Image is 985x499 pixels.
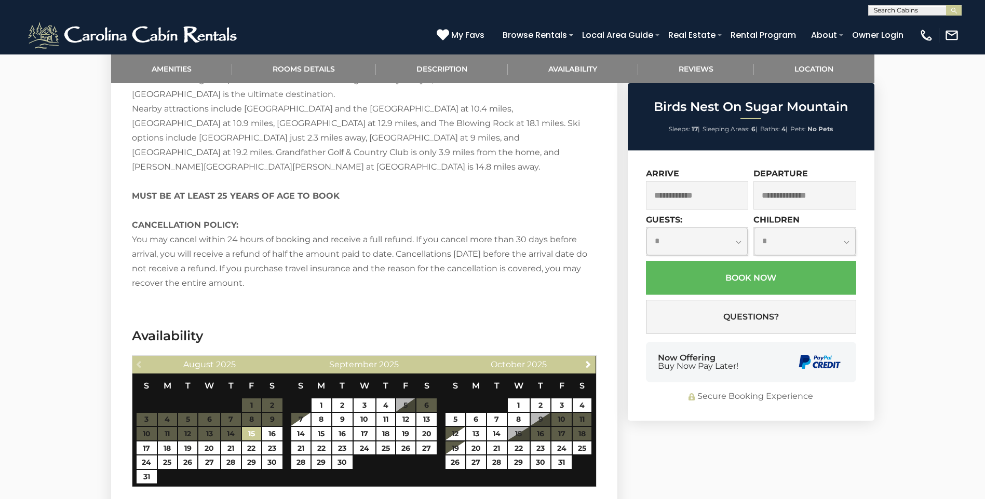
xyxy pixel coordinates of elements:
[487,455,506,469] a: 28
[646,169,679,178] label: Arrive
[221,441,240,455] a: 21
[491,359,525,369] span: October
[354,413,375,426] a: 10
[198,441,220,455] a: 20
[317,381,325,391] span: Monday
[205,381,214,391] span: Wednesday
[582,357,595,370] a: Next
[242,427,261,440] a: 15
[508,441,530,455] a: 22
[847,26,909,44] a: Owner Login
[508,398,530,412] a: 1
[312,427,331,440] a: 15
[416,413,437,426] a: 13
[312,413,331,426] a: 8
[312,441,331,455] a: 22
[228,381,234,391] span: Thursday
[446,427,465,440] a: 12
[508,54,638,83] a: Availability
[514,381,523,391] span: Wednesday
[487,413,506,426] a: 7
[158,455,177,469] a: 25
[312,455,331,469] a: 29
[132,327,597,345] h3: Availability
[466,455,487,469] a: 27
[164,381,171,391] span: Monday
[753,169,808,178] label: Departure
[573,441,591,455] a: 25
[790,125,806,133] span: Pets:
[551,441,572,455] a: 24
[663,26,721,44] a: Real Estate
[669,122,700,136] li: |
[538,381,543,391] span: Thursday
[638,54,754,83] a: Reviews
[781,125,786,133] strong: 4
[354,398,375,412] a: 3
[806,26,842,44] a: About
[137,441,157,455] a: 17
[332,455,353,469] a: 30
[269,381,275,391] span: Saturday
[291,427,311,440] a: 14
[466,427,487,440] a: 13
[132,191,340,230] strong: MUST BE AT LEAST 25 YEARS OF AGE TO BOOK CANCELLATION POLICY:
[332,441,353,455] a: 23
[494,381,500,391] span: Tuesday
[183,359,214,369] span: August
[354,441,375,455] a: 24
[376,398,395,412] a: 4
[178,455,197,469] a: 26
[376,413,395,426] a: 11
[26,20,241,51] img: White-1-2.png
[329,359,377,369] span: September
[396,413,415,426] a: 12
[137,455,157,469] a: 24
[416,441,437,455] a: 27
[531,398,551,412] a: 2
[198,455,220,469] a: 27
[754,54,874,83] a: Location
[437,29,487,42] a: My Favs
[658,354,738,370] div: Now Offering
[760,125,780,133] span: Baths:
[376,54,508,83] a: Description
[669,125,690,133] span: Sleeps:
[249,381,254,391] span: Friday
[354,427,375,440] a: 17
[158,441,177,455] a: 18
[630,100,872,114] h2: Birds Nest On Sugar Mountain
[416,427,437,440] a: 20
[466,441,487,455] a: 20
[178,441,197,455] a: 19
[703,122,758,136] li: |
[340,381,345,391] span: Tuesday
[242,441,261,455] a: 22
[453,381,458,391] span: Sunday
[262,455,282,469] a: 30
[312,398,331,412] a: 1
[446,413,465,426] a: 5
[291,413,311,426] a: 7
[646,391,856,403] div: Secure Booking Experience
[646,300,856,334] button: Questions?
[403,381,408,391] span: Friday
[531,441,551,455] a: 23
[262,427,282,440] a: 16
[396,427,415,440] a: 19
[751,125,755,133] strong: 6
[692,125,698,133] strong: 17
[221,455,240,469] a: 28
[658,362,738,370] span: Buy Now Pay Later!
[487,441,506,455] a: 21
[753,215,800,225] label: Children
[508,413,530,426] a: 8
[579,381,585,391] span: Saturday
[944,28,959,43] img: mail-regular-white.png
[360,381,369,391] span: Wednesday
[262,441,282,455] a: 23
[185,381,191,391] span: Tuesday
[703,125,750,133] span: Sleeping Areas:
[919,28,934,43] img: phone-regular-white.png
[472,381,480,391] span: Monday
